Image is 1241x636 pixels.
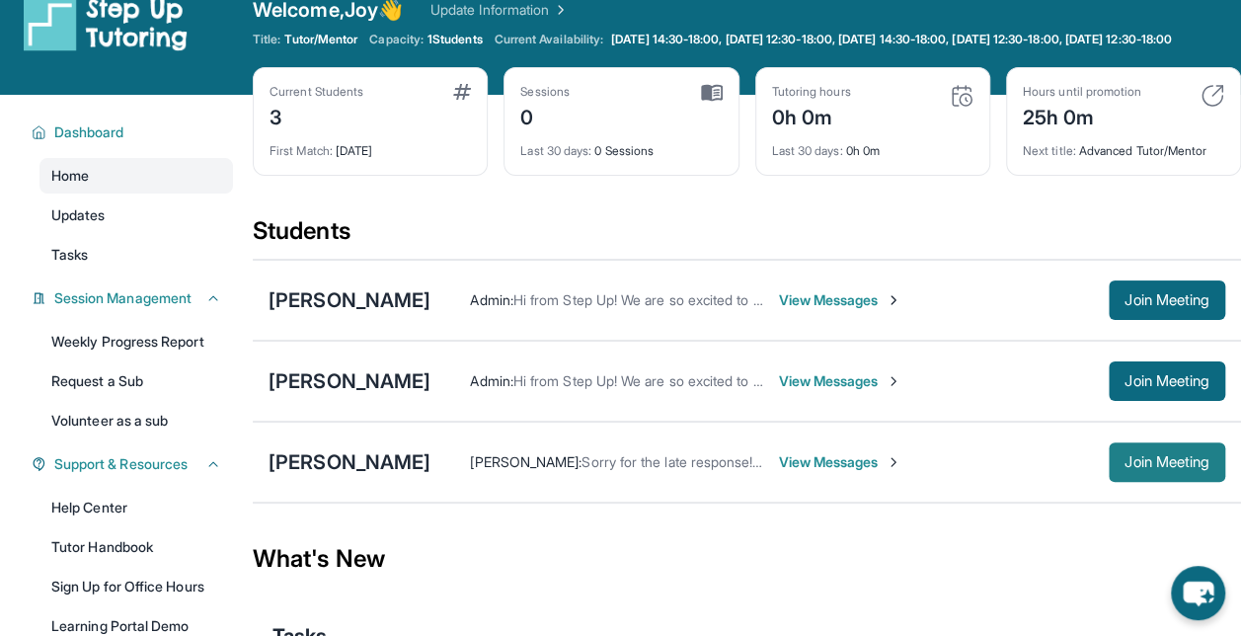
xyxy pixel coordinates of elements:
[520,84,570,100] div: Sessions
[46,288,221,308] button: Session Management
[886,373,901,389] img: Chevron-Right
[1109,280,1225,320] button: Join Meeting
[253,215,1241,259] div: Students
[39,198,233,233] a: Updates
[269,448,430,476] div: [PERSON_NAME]
[46,122,221,142] button: Dashboard
[772,100,851,131] div: 0h 0m
[54,288,192,308] span: Session Management
[54,122,124,142] span: Dashboard
[39,237,233,273] a: Tasks
[607,32,1176,47] a: [DATE] 14:30-18:00, [DATE] 12:30-18:00, [DATE] 14:30-18:00, [DATE] 12:30-18:00, [DATE] 12:30-18:00
[269,367,430,395] div: [PERSON_NAME]
[270,100,363,131] div: 3
[1171,566,1225,620] button: chat-button
[1125,294,1209,306] span: Join Meeting
[772,84,851,100] div: Tutoring hours
[778,452,901,472] span: View Messages
[950,84,973,108] img: card
[39,403,233,438] a: Volunteer as a sub
[611,32,1172,47] span: [DATE] 14:30-18:00, [DATE] 12:30-18:00, [DATE] 14:30-18:00, [DATE] 12:30-18:00, [DATE] 12:30-18:00
[253,516,1241,602] div: What's New
[369,32,424,47] span: Capacity:
[270,143,333,158] span: First Match :
[39,529,233,565] a: Tutor Handbook
[1023,100,1141,131] div: 25h 0m
[54,454,188,474] span: Support & Resources
[1125,456,1209,468] span: Join Meeting
[1109,442,1225,482] button: Join Meeting
[520,143,591,158] span: Last 30 days :
[284,32,357,47] span: Tutor/Mentor
[46,454,221,474] button: Support & Resources
[453,84,471,100] img: card
[1023,84,1141,100] div: Hours until promotion
[270,84,363,100] div: Current Students
[1023,131,1224,159] div: Advanced Tutor/Mentor
[778,290,901,310] span: View Messages
[51,205,106,225] span: Updates
[470,291,512,308] span: Admin :
[772,143,843,158] span: Last 30 days :
[51,166,89,186] span: Home
[701,84,723,102] img: card
[470,372,512,389] span: Admin :
[39,158,233,194] a: Home
[778,371,901,391] span: View Messages
[51,245,88,265] span: Tasks
[886,292,901,308] img: Chevron-Right
[427,32,483,47] span: 1 Students
[1201,84,1224,108] img: card
[39,363,233,399] a: Request a Sub
[253,32,280,47] span: Title:
[1125,375,1209,387] span: Join Meeting
[1109,361,1225,401] button: Join Meeting
[39,324,233,359] a: Weekly Progress Report
[470,453,582,470] span: [PERSON_NAME] :
[1023,143,1076,158] span: Next title :
[772,131,973,159] div: 0h 0m
[39,490,233,525] a: Help Center
[39,569,233,604] a: Sign Up for Office Hours
[886,454,901,470] img: Chevron-Right
[495,32,603,47] span: Current Availability:
[269,286,430,314] div: [PERSON_NAME]
[270,131,471,159] div: [DATE]
[520,131,722,159] div: 0 Sessions
[520,100,570,131] div: 0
